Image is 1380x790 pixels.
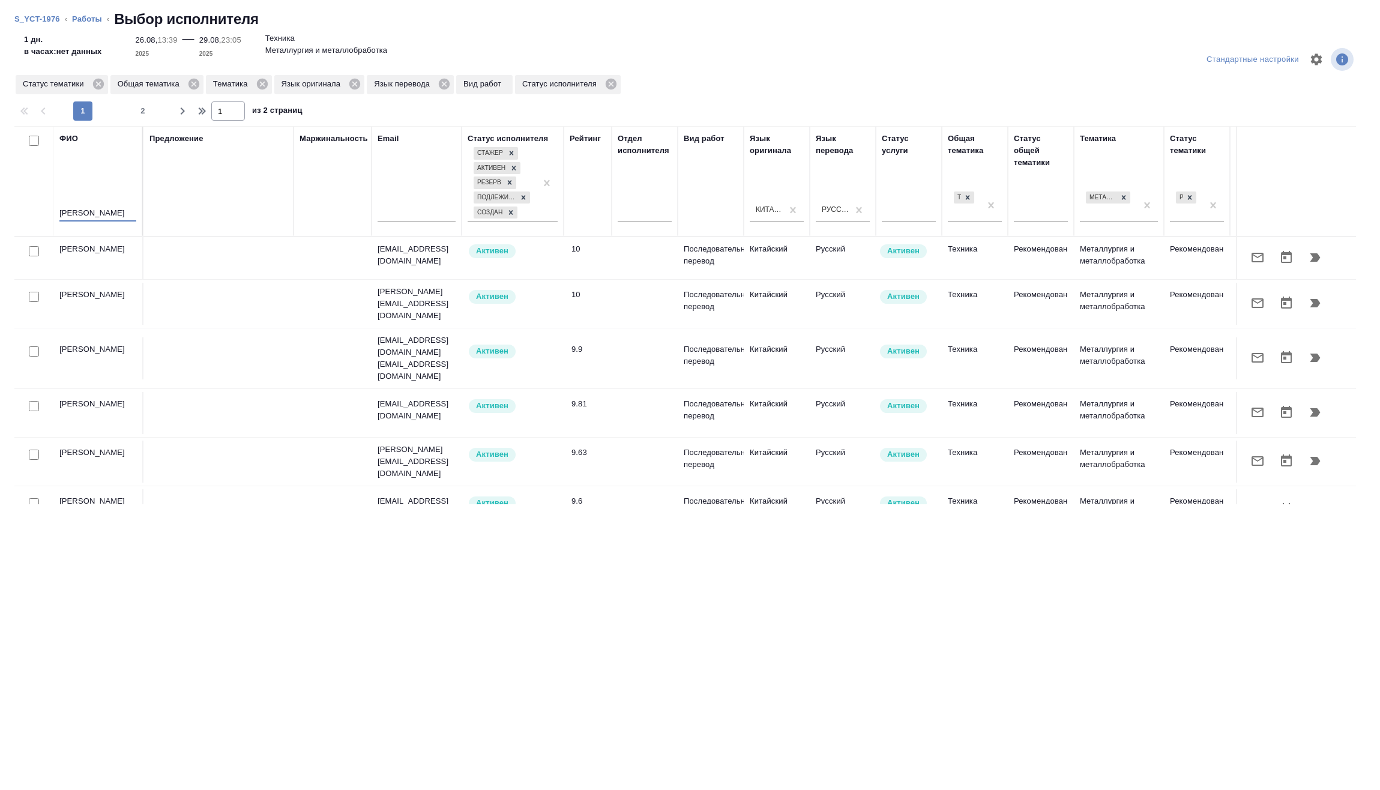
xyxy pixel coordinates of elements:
[378,243,456,267] p: [EMAIL_ADDRESS][DOMAIN_NAME]
[274,75,365,94] div: Язык оригинала
[1302,45,1331,74] span: Настроить таблицу
[684,447,738,471] p: Последовательный перевод
[948,133,1002,157] div: Общая тематика
[474,147,505,160] div: Стажер
[53,441,143,483] td: [PERSON_NAME]
[1080,447,1158,471] p: Металлургия и металлобработка
[110,75,203,94] div: Общая тематика
[1272,343,1301,372] button: Открыть календарь загрузки
[1080,243,1158,267] p: Металлургия и металлобработка
[684,243,738,267] p: Последовательный перевод
[1272,447,1301,475] button: Открыть календарь загрузки
[822,205,849,215] div: Русский
[133,105,152,117] span: 2
[53,337,143,379] td: [PERSON_NAME]
[942,441,1008,483] td: Техника
[810,283,876,325] td: Русский
[1008,283,1074,325] td: Рекомендован
[468,343,558,360] div: Рядовой исполнитель: назначай с учетом рейтинга
[53,392,143,434] td: [PERSON_NAME]
[810,337,876,379] td: Русский
[114,10,259,29] h2: Выбор исполнителя
[213,78,252,90] p: Тематика
[468,289,558,305] div: Рядовой исполнитель: назначай с учетом рейтинга
[570,133,601,145] div: Рейтинг
[942,237,1008,279] td: Техника
[476,245,508,257] p: Активен
[887,448,920,460] p: Активен
[1272,289,1301,318] button: Открыть календарь загрузки
[1301,398,1330,427] button: Продолжить
[1008,441,1074,483] td: Рекомендован
[468,495,558,511] div: Рядовой исполнитель: назначай с учетом рейтинга
[1272,495,1301,524] button: Открыть календарь загрузки
[744,283,810,325] td: Китайский
[522,78,601,90] p: Статус исполнителя
[1008,337,1074,379] td: Рекомендован
[468,398,558,414] div: Рядовой исполнитель: назначай с учетом рейтинга
[14,10,1366,29] nav: breadcrumb
[472,161,522,176] div: Стажер, Активен, Резерв, Подлежит внедрению, Создан
[1080,343,1158,367] p: Металлургия и металлобработка
[1086,191,1117,204] div: Металлургия и металлобработка
[472,205,519,220] div: Стажер, Активен, Резерв, Подлежит внедрению, Создан
[463,78,505,90] p: Вид работ
[378,398,456,422] p: [EMAIL_ADDRESS][DOMAIN_NAME]
[378,334,456,358] p: [EMAIL_ADDRESS][DOMAIN_NAME]
[29,450,39,460] input: Выбери исполнителей, чтобы отправить приглашение на работу
[1008,237,1074,279] td: Рекомендован
[476,291,508,303] p: Активен
[282,78,345,90] p: Язык оригинала
[149,133,203,145] div: Предложение
[367,75,454,94] div: Язык перевода
[750,133,804,157] div: Язык оригинала
[24,34,102,46] p: 1 дн.
[882,133,936,157] div: Статус услуги
[374,78,434,90] p: Язык перевода
[468,243,558,259] div: Рядовой исполнитель: назначай с учетом рейтинга
[1272,398,1301,427] button: Открыть календарь загрузки
[476,448,508,460] p: Активен
[810,489,876,531] td: Русский
[468,447,558,463] div: Рядовой исполнитель: назначай с учетом рейтинга
[1243,343,1272,372] button: Отправить предложение о работе
[744,489,810,531] td: Китайский
[16,75,108,94] div: Статус тематики
[684,495,738,519] p: Последовательный перевод
[1301,495,1330,524] button: Продолжить
[472,146,519,161] div: Стажер, Активен, Резерв, Подлежит внедрению, Создан
[221,35,241,44] p: 23:05
[136,35,158,44] p: 26.08,
[29,346,39,357] input: Выбери исполнителей, чтобы отправить приглашение на работу
[1230,489,1272,531] td: 0
[474,191,517,204] div: Подлежит внедрению
[472,190,531,205] div: Стажер, Активен, Резерв, Подлежит внедрению, Создан
[1301,243,1330,272] button: Продолжить
[744,237,810,279] td: Китайский
[1080,398,1158,422] p: Металлургия и металлобработка
[1331,48,1356,71] span: Посмотреть информацию
[1301,343,1330,372] button: Продолжить
[571,289,606,301] div: 10
[1176,191,1183,204] div: Рекомендован
[684,398,738,422] p: Последовательный перевод
[684,289,738,313] p: Последовательный перевод
[474,162,507,175] div: Активен
[53,489,143,531] td: [PERSON_NAME]
[474,176,503,189] div: Резерв
[810,441,876,483] td: Русский
[72,14,102,23] a: Работы
[571,243,606,255] div: 10
[107,13,109,25] li: ‹
[1008,392,1074,434] td: Рекомендован
[476,497,508,509] p: Активен
[252,103,303,121] span: из 2 страниц
[1175,190,1198,205] div: Рекомендован
[14,14,60,23] a: S_YCT-1976
[378,286,456,322] p: [PERSON_NAME][EMAIL_ADDRESS][DOMAIN_NAME]
[1164,237,1230,279] td: Рекомендован
[378,358,456,382] p: [EMAIL_ADDRESS][DOMAIN_NAME]
[29,292,39,302] input: Выбери исполнителей, чтобы отправить приглашение на работу
[887,345,920,357] p: Активен
[1204,50,1302,69] div: split button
